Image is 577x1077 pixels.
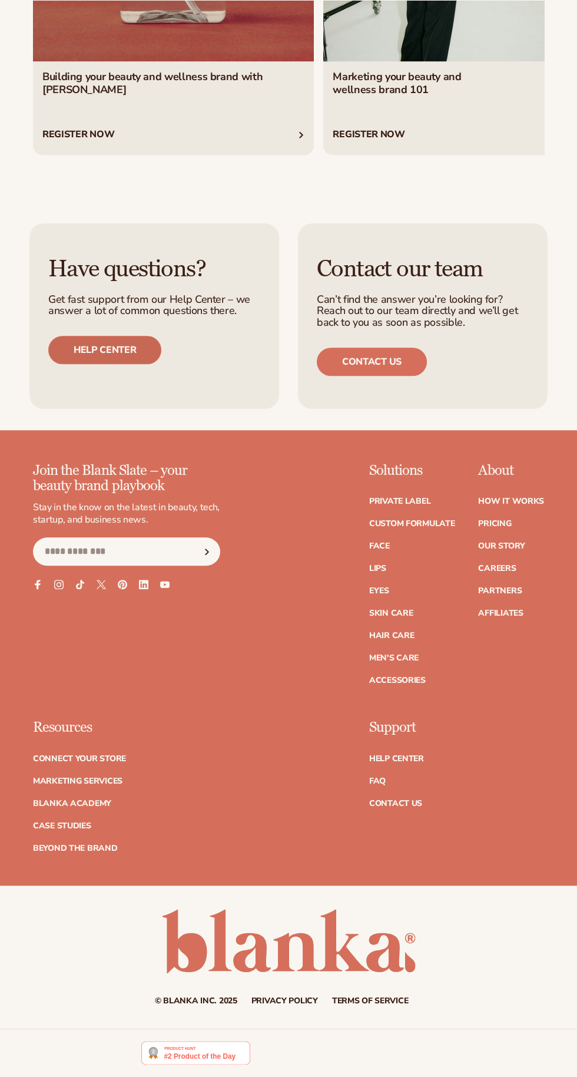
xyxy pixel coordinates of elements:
[369,755,424,763] a: Help Center
[369,654,419,662] a: Men's Care
[48,336,161,364] a: Help center
[259,1040,436,1071] iframe: Customer reviews powered by Trustpilot
[317,256,529,282] h3: Contact our team
[317,294,529,329] p: Can’t find the answer you’re looking for? Reach out to our team directly and we’ll get back to yo...
[478,497,544,506] a: How It Works
[33,755,126,763] a: Connect your store
[369,587,389,595] a: Eyes
[33,800,111,808] a: Blanka Academy
[33,720,346,735] p: Resources
[369,676,426,685] a: Accessories
[369,800,422,808] a: Contact Us
[369,520,455,528] a: Custom formulate
[33,822,91,830] a: Case Studies
[33,501,220,526] p: Stay in the know on the latest in beauty, tech, startup, and business news.
[478,564,516,573] a: Careers
[317,348,427,376] a: Contact us
[369,777,386,785] a: FAQ
[48,256,260,282] h3: Have questions?
[478,587,522,595] a: Partners
[33,777,122,785] a: Marketing services
[332,997,409,1005] a: Terms of service
[33,463,220,494] p: Join the Blank Slate – your beauty brand playbook
[369,609,413,617] a: Skin Care
[141,1041,250,1065] img: Blanka - Start a beauty or cosmetic line in under 5 minutes | Product Hunt
[194,537,220,566] button: Subscribe
[478,520,511,528] a: Pricing
[369,564,386,573] a: Lips
[369,632,414,640] a: Hair Care
[48,294,260,318] p: Get fast support from our Help Center – we answer a lot of common questions there.
[478,609,523,617] a: Affiliates
[369,542,390,550] a: Face
[155,995,237,1006] small: © Blanka Inc. 2025
[369,720,455,735] p: Support
[369,463,455,478] p: Solutions
[369,497,430,506] a: Private label
[251,997,318,1005] a: Privacy policy
[478,463,544,478] p: About
[478,542,525,550] a: Our Story
[33,844,118,853] a: Beyond the brand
